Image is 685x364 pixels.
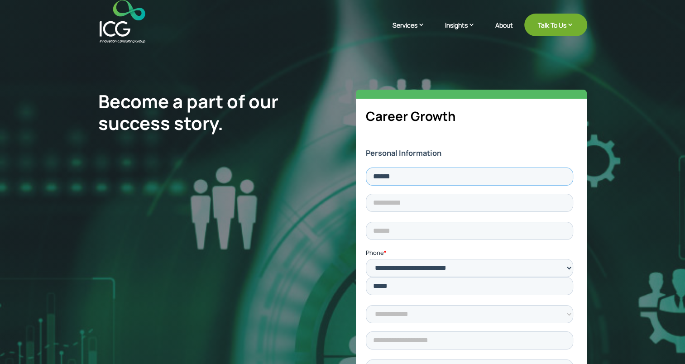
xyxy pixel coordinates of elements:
[524,14,587,36] a: Talk To Us
[98,91,329,139] h1: Become a part of our success story.
[393,20,434,43] a: Services
[495,22,513,43] a: About
[534,266,685,364] iframe: Chat Widget
[445,20,484,43] a: Insights
[366,109,577,129] h5: Career Growth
